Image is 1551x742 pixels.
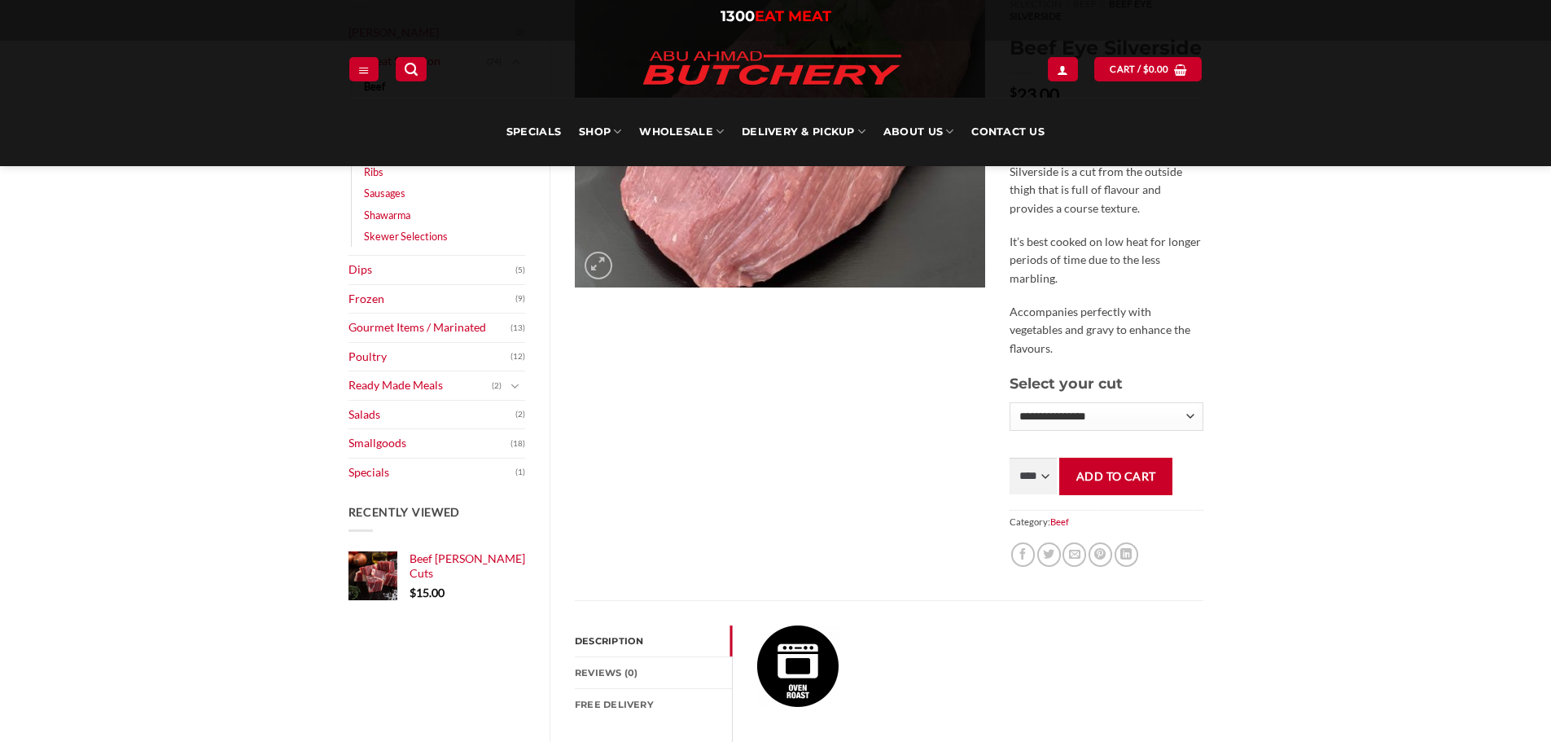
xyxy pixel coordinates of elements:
[1010,144,1203,217] p: [PERSON_NAME]’s Beef Eye Silverside is a cut from the outside thigh that is full of flavour and p...
[510,316,525,340] span: (13)
[1059,458,1172,494] button: Add to cart
[510,432,525,456] span: (18)
[1143,64,1169,74] bdi: 0.00
[349,57,379,81] a: Menu
[1010,303,1203,358] p: Accompanies perfectly with vegetables and gravy to enhance the flavours.
[515,258,525,283] span: (5)
[348,429,511,458] a: Smallgoods
[1048,57,1077,81] a: Login
[348,314,511,342] a: Gourmet Items / Marinated
[721,7,831,25] a: 1300EAT MEAT
[515,460,525,485] span: (1)
[506,377,525,395] button: Toggle
[1037,542,1061,566] a: Share on Twitter
[1089,542,1112,566] a: Pin on Pinterest
[742,98,865,166] a: Delivery & Pickup
[1010,372,1203,395] h3: Select your cut
[883,98,953,166] a: About Us
[348,459,516,487] a: Specials
[410,586,445,599] bdi: 15.00
[1011,542,1035,566] a: Share on Facebook
[410,551,525,580] span: Beef [PERSON_NAME] Cuts
[1062,542,1086,566] a: Email to a Friend
[1110,62,1168,77] span: Cart /
[755,7,831,25] span: EAT MEAT
[348,371,493,400] a: Ready Made Meals
[575,626,732,656] a: Description
[348,256,516,284] a: Dips
[1050,516,1069,527] a: Beef
[575,689,732,720] a: FREE Delivery
[348,285,516,314] a: Frozen
[510,345,525,369] span: (12)
[579,98,621,166] a: SHOP
[364,226,448,247] a: Skewer Selections
[515,402,525,427] span: (2)
[1010,510,1203,533] span: Category:
[757,626,839,707] img: Beef Eye Silverside
[410,551,526,582] a: Beef [PERSON_NAME] Cuts
[971,98,1045,166] a: Contact Us
[1143,62,1149,77] span: $
[348,401,516,429] a: Salads
[585,252,612,279] a: Zoom
[364,161,383,182] a: Ribs
[348,505,461,519] span: Recently Viewed
[364,182,405,204] a: Sausages
[506,98,561,166] a: Specials
[396,57,427,81] a: Search
[629,41,914,98] img: Abu Ahmad Butchery
[364,204,410,226] a: Shawarma
[1010,233,1203,288] p: It’s best cooked on low heat for longer periods of time due to the less marbling.
[492,374,502,398] span: (2)
[410,586,416,599] span: $
[639,98,724,166] a: Wholesale
[1094,57,1202,81] a: View cart
[348,343,511,371] a: Poultry
[1115,542,1138,566] a: Share on LinkedIn
[575,657,732,688] a: Reviews (0)
[721,7,755,25] span: 1300
[515,287,525,311] span: (9)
